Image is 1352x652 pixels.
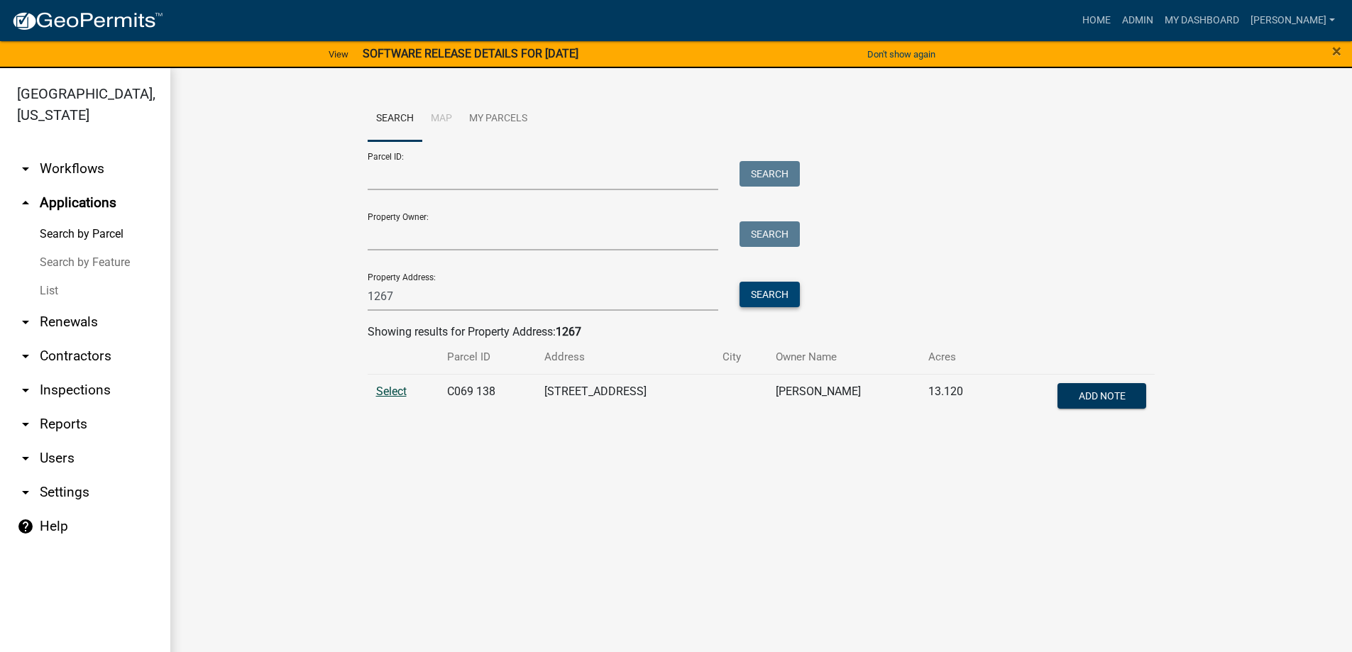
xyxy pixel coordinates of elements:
[1077,7,1116,34] a: Home
[1116,7,1159,34] a: Admin
[556,325,581,338] strong: 1267
[1057,383,1146,409] button: Add Note
[1332,41,1341,61] span: ×
[17,382,34,399] i: arrow_drop_down
[461,96,536,142] a: My Parcels
[740,161,800,187] button: Search
[17,450,34,467] i: arrow_drop_down
[740,221,800,247] button: Search
[323,43,354,66] a: View
[439,374,536,421] td: C069 138
[368,324,1155,341] div: Showing results for Property Address:
[536,341,714,374] th: Address
[17,314,34,331] i: arrow_drop_down
[17,160,34,177] i: arrow_drop_down
[17,348,34,365] i: arrow_drop_down
[536,374,714,421] td: [STREET_ADDRESS]
[862,43,941,66] button: Don't show again
[740,282,800,307] button: Search
[767,374,920,421] td: [PERSON_NAME]
[17,518,34,535] i: help
[920,374,997,421] td: 13.120
[1079,389,1126,401] span: Add Note
[920,341,997,374] th: Acres
[1245,7,1341,34] a: [PERSON_NAME]
[767,341,920,374] th: Owner Name
[17,484,34,501] i: arrow_drop_down
[17,194,34,211] i: arrow_drop_up
[368,96,422,142] a: Search
[1159,7,1245,34] a: My Dashboard
[376,385,407,398] a: Select
[17,416,34,433] i: arrow_drop_down
[1332,43,1341,60] button: Close
[439,341,536,374] th: Parcel ID
[363,47,578,60] strong: SOFTWARE RELEASE DETAILS FOR [DATE]
[714,341,767,374] th: City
